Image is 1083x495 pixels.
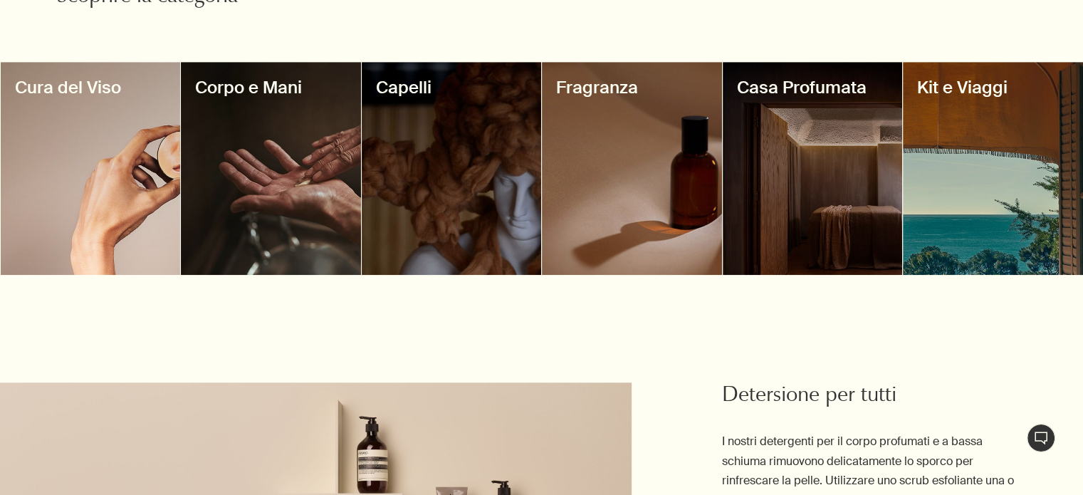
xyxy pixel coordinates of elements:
h3: Capelli [376,76,528,99]
a: decorativeCorpo e Mani [181,62,361,275]
a: decorativeCura del Viso [1,62,181,275]
a: decorativeKit e Viaggi [903,62,1083,275]
a: decorativeCasa Profumata [723,62,903,275]
h3: Fragranza [556,76,708,99]
h2: Detersione per tutti [722,382,1026,411]
h3: Corpo e Mani [195,76,347,99]
h3: Cura del Viso [15,76,167,99]
a: decorativeCapelli [362,62,542,275]
h3: Kit e Viaggi [917,76,1069,99]
button: Live Assistance [1027,424,1055,452]
h3: Casa Profumata [737,76,889,99]
a: decorativeFragranza [542,62,722,275]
